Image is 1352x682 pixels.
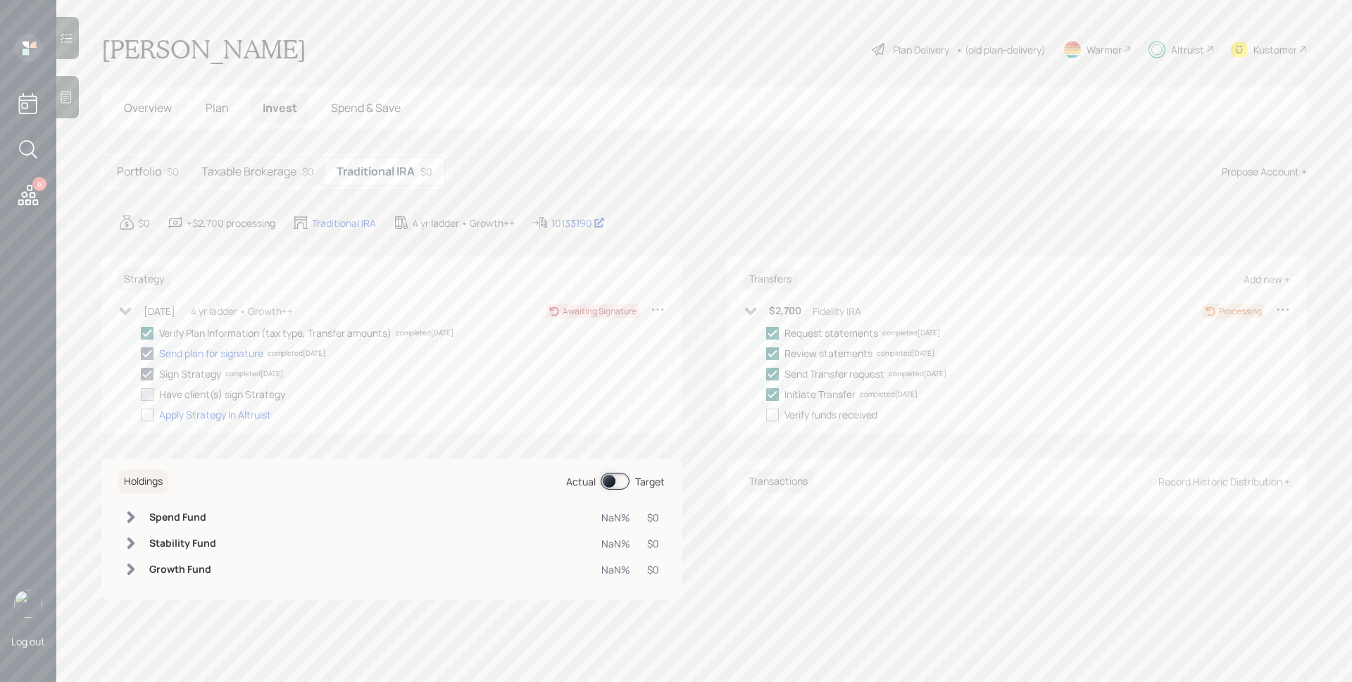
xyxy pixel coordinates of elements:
[149,564,216,576] h6: Growth Fund
[889,368,946,379] div: completed [DATE]
[201,165,296,178] h5: Taxable Brokerage
[331,100,401,116] span: Spend & Save
[159,366,221,381] div: Sign Strategy
[877,348,934,359] div: completed [DATE]
[601,562,630,577] div: NaN%
[1087,42,1122,57] div: Warmer
[312,216,376,230] div: Traditional IRA
[138,216,150,230] div: $0
[206,100,229,116] span: Plan
[566,474,596,489] div: Actual
[551,216,605,230] div: 10133190
[225,368,283,379] div: completed [DATE]
[784,366,884,381] div: Send Transfer request
[124,100,172,116] span: Overview
[118,470,168,493] h6: Holdings
[117,165,161,178] h5: Portfolio
[191,304,293,318] div: 4 yr ladder • Growth++
[635,474,665,489] div: Target
[337,165,415,178] h5: Traditional IRA
[14,590,42,618] img: james-distasi-headshot.png
[784,325,878,340] div: Request statements
[647,536,659,551] div: $0
[893,42,949,57] div: Plan Delivery
[1253,42,1297,57] div: Kustomer
[784,346,872,361] div: Review statements
[882,328,940,338] div: completed [DATE]
[744,268,797,291] h6: Transfers
[1244,273,1290,286] div: Add new +
[1219,305,1262,318] div: Processing
[420,164,432,179] div: $0
[1222,164,1307,179] div: Propose Account +
[601,510,630,525] div: NaN%
[784,387,856,402] div: Initiate Transfer
[956,42,1046,57] div: • (old plan-delivery)
[784,407,877,422] div: Verify funds received
[563,305,637,318] div: Awaiting Signature
[11,635,45,648] div: Log out
[413,216,515,230] div: 4 yr ladder • Growth++
[769,305,801,317] h6: $2,700
[159,325,392,340] div: Verify Plan Information (tax type, Transfer amounts)
[744,470,813,493] h6: Transactions
[647,562,659,577] div: $0
[159,407,271,422] div: Apply Strategy In Altruist
[149,512,216,523] h6: Spend Fund
[396,328,453,338] div: completed [DATE]
[118,268,170,291] h6: Strategy
[159,346,263,361] div: Send plan for signature
[144,304,175,318] div: [DATE]
[32,177,46,191] div: 6
[1171,42,1204,57] div: Altruist
[149,538,216,550] h6: Stability Fund
[813,304,861,318] div: Fidelity IRA
[167,164,179,179] div: $0
[1158,475,1290,488] div: Record Historic Distribution +
[101,34,306,65] h1: [PERSON_NAME]
[860,389,918,399] div: completed [DATE]
[159,387,285,402] div: Have client(s) sign Strategy
[268,348,325,359] div: completed [DATE]
[647,510,659,525] div: $0
[302,164,314,179] div: $0
[263,100,297,116] span: Invest
[187,216,275,230] div: +$2,700 processing
[601,536,630,551] div: NaN%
